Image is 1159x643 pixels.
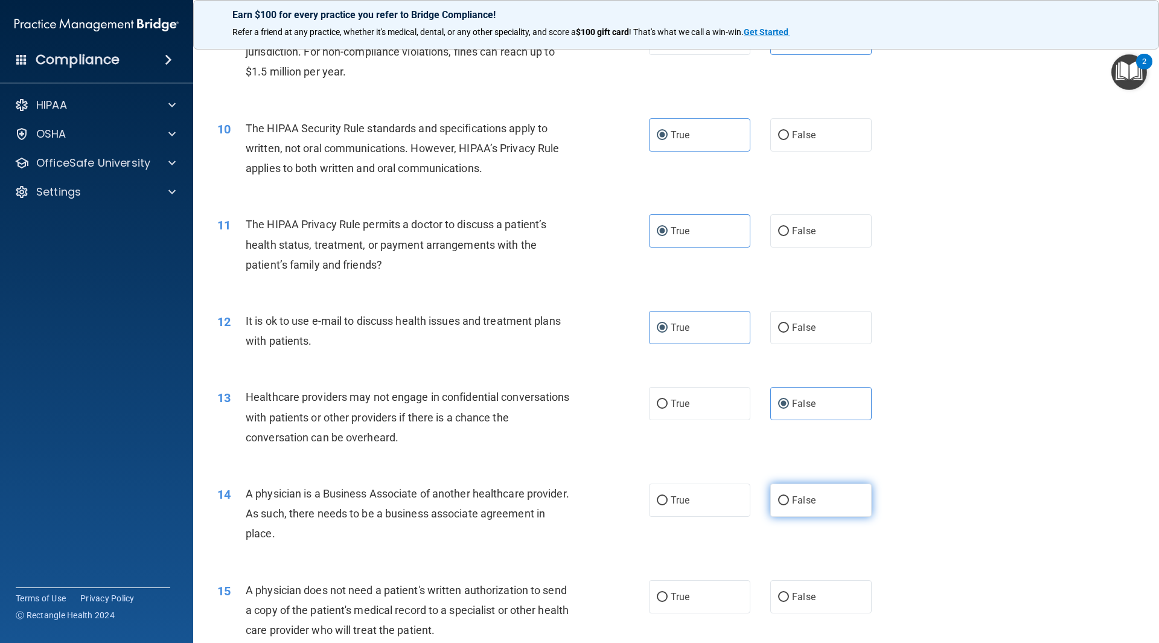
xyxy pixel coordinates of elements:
input: False [778,496,789,505]
input: False [778,324,789,333]
span: True [671,322,689,333]
strong: $100 gift card [576,27,629,37]
span: Refer a friend at any practice, whether it's medical, dental, or any other speciality, and score a [232,27,576,37]
input: True [657,131,668,140]
p: HIPAA [36,98,67,112]
input: False [778,400,789,409]
span: Healthcare providers may not engage in confidential conversations with patients or other provider... [246,391,570,443]
h4: Compliance [36,51,120,68]
span: A physician does not need a patient's written authorization to send a copy of the patient's medic... [246,584,569,636]
span: False [792,225,816,237]
span: False [792,398,816,409]
input: True [657,496,668,505]
input: True [657,593,668,602]
input: False [778,131,789,140]
p: OfficeSafe University [36,156,150,170]
input: True [657,227,668,236]
span: The HIPAA Security Rule standards and specifications apply to written, not oral communications. H... [246,122,559,174]
a: Get Started [744,27,790,37]
span: Ⓒ Rectangle Health 2024 [16,609,115,621]
span: True [671,129,689,141]
span: HIPAA’s Privacy and Security Rules are governed under each states jurisdiction. For non-complianc... [246,25,571,78]
span: True [671,225,689,237]
span: It is ok to use e-mail to discuss health issues and treatment plans with patients. [246,315,561,347]
a: Privacy Policy [80,592,135,604]
input: True [657,400,668,409]
a: Settings [14,185,176,199]
input: False [778,593,789,602]
span: True [671,398,689,409]
span: 15 [217,584,231,598]
span: False [792,591,816,603]
span: The HIPAA Privacy Rule permits a doctor to discuss a patient’s health status, treatment, or payme... [246,218,546,270]
span: True [671,591,689,603]
a: OSHA [14,127,176,141]
strong: Get Started [744,27,788,37]
div: 2 [1142,62,1146,77]
input: True [657,324,668,333]
a: Terms of Use [16,592,66,604]
span: 13 [217,391,231,405]
img: PMB logo [14,13,179,37]
span: False [792,494,816,506]
input: False [778,227,789,236]
span: False [792,129,816,141]
span: 12 [217,315,231,329]
span: A physician is a Business Associate of another healthcare provider. As such, there needs to be a ... [246,487,569,540]
span: ! That's what we call a win-win. [629,27,744,37]
span: 14 [217,487,231,502]
p: Settings [36,185,81,199]
button: Open Resource Center, 2 new notifications [1111,54,1147,90]
p: Earn $100 for every practice you refer to Bridge Compliance! [232,9,1120,21]
a: HIPAA [14,98,176,112]
span: False [792,322,816,333]
span: 11 [217,218,231,232]
span: True [671,494,689,506]
a: OfficeSafe University [14,156,176,170]
span: 10 [217,122,231,136]
p: OSHA [36,127,66,141]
